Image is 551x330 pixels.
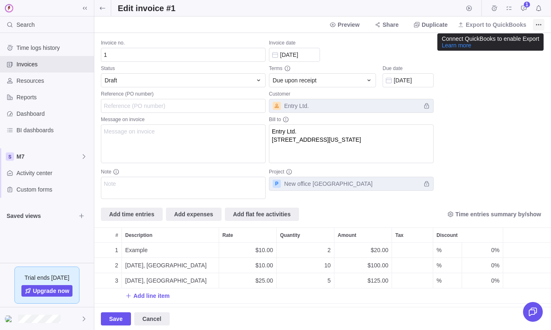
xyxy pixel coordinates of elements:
div: 0% [462,258,503,273]
span: # [115,231,118,239]
div: Tax [392,273,433,288]
div: 01/03/2023, New Office NY [122,258,219,273]
span: Add line item [125,290,170,302]
div: Description [122,243,219,258]
span: Export to QuickBooks [466,21,526,29]
span: Add line item [133,292,170,300]
div: Description [122,273,219,288]
div: Note [101,169,266,177]
div: Bill to [269,116,434,124]
span: Save [109,314,123,324]
div: grid [94,243,551,304]
span: Export to QuickBooks [454,19,530,30]
span: Add expenses [174,209,213,219]
span: % [437,276,441,285]
div: $20.00 [334,243,392,257]
input: Invoice date [269,48,320,62]
div: Description [122,228,219,242]
span: 2 [115,261,118,269]
span: Add expenses [166,208,222,221]
div: 5 [277,273,334,288]
span: Notifications [533,2,544,14]
div: Amount [334,243,392,258]
div: 10 [277,258,334,273]
span: Trial ends [DATE] [25,274,70,282]
span: More actions [533,19,544,30]
div: Emily Halvorson [5,314,15,324]
div: Message on invoice [101,116,266,124]
span: $10.00 [255,246,273,254]
span: % [437,246,441,254]
textarea: Bill to [269,124,434,163]
span: Add time entries [109,209,154,219]
span: Rate [222,231,233,239]
span: Due upon receipt [273,76,317,84]
input: Due date [383,73,434,87]
div: 0% [462,243,503,257]
span: Preview [338,21,360,29]
div: 2 [277,243,334,257]
span: Add flat fee activities [233,209,291,219]
span: Dashboard [16,110,91,118]
span: Add flat fee activities [225,208,299,221]
div: Terms [269,65,376,73]
div: Discount [433,273,462,288]
span: Description [125,231,152,239]
span: M7 [16,152,81,161]
span: Share [383,20,399,30]
span: Time entries summary by/show [444,208,544,220]
a: Upgrade now [21,285,73,297]
span: Activity center [16,169,91,177]
svg: info-description [284,65,291,72]
a: Learn more [442,42,472,49]
input: Reference (PO number) [101,99,266,113]
a: Time logs [488,6,500,13]
span: Time logs history [16,44,91,52]
textarea: Message on invoice [101,124,266,163]
span: Save [101,312,131,325]
div: $25.00 [219,273,276,288]
span: 10 [324,261,331,269]
div: Status [101,65,266,73]
div: Customer [269,91,434,99]
div: Rate [219,258,277,273]
span: Cancel [134,312,170,325]
div: % [433,258,462,273]
h2: Edit invoice #1 [118,2,175,14]
div: Amount [334,258,392,273]
div: Tax [392,228,433,242]
div: 25/04/2023, New Office NY [122,273,219,288]
span: Duplicate [422,21,448,29]
span: $25.00 [255,276,273,285]
span: Resources [16,77,91,85]
div: Example [122,243,219,257]
span: [DATE], [GEOGRAPHIC_DATA] [125,276,207,285]
div: Rate [219,243,277,258]
div: Tax [392,258,433,273]
div: % [433,243,462,257]
a: My assignments [503,6,515,13]
span: [DATE], [GEOGRAPHIC_DATA] [125,261,207,269]
span: $100.00 [367,261,388,269]
span: $20.00 [371,246,388,254]
span: Invoices [16,60,91,68]
span: Search [16,21,35,29]
div: Due date [383,65,434,73]
span: Time entries summary by/show [455,210,541,218]
img: logo [3,2,15,14]
span: Saved views [7,212,76,220]
div: Discount [433,243,462,258]
div: Quantity [277,243,334,258]
div: 0% [462,273,503,288]
span: 0% [491,276,500,285]
a: Approval requests [518,6,530,13]
span: Share [366,18,407,31]
svg: info-description [286,169,292,175]
span: Add time entries [101,208,163,221]
span: 0% [491,246,500,254]
span: My assignments [503,2,515,14]
div: Amount [334,273,392,288]
span: Time logs [488,2,500,14]
div: $100.00 [334,258,392,273]
span: Quantity [280,231,300,239]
